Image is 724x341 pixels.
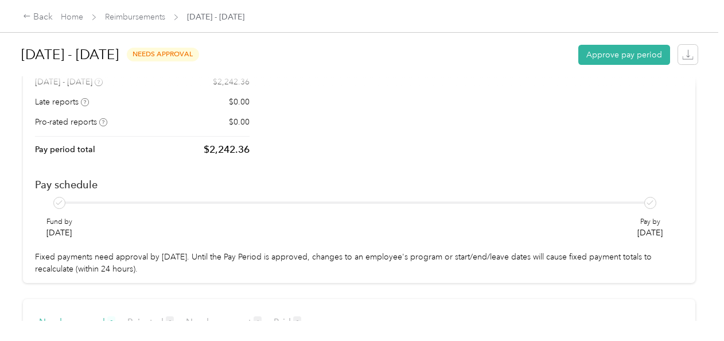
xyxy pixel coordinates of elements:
[35,116,107,128] div: Pro-rated reports
[39,316,115,327] span: Needs approval
[274,316,301,327] span: Paid
[127,48,199,61] span: needs approval
[229,116,250,128] p: $0.00
[127,316,174,327] span: Rejected
[166,316,174,329] span: 0
[35,96,89,108] div: Late reports
[186,316,262,327] span: Needs payment
[21,41,119,68] h1: [DATE] - [DATE]
[35,251,683,275] p: Fixed payments need approval by [DATE]. Until the Pay Period is approved, changes to an employee'...
[23,10,53,24] div: Back
[187,11,244,23] span: [DATE] - [DATE]
[35,144,95,156] p: Pay period total
[46,217,72,227] p: Fund by
[660,277,724,341] iframe: Everlance-gr Chat Button Frame
[61,12,83,22] a: Home
[204,142,250,157] p: $2,242.36
[46,227,72,239] p: [DATE]
[35,179,683,191] h2: Pay schedule
[293,316,301,329] span: 0
[637,217,663,227] p: Pay by
[229,96,250,108] p: $0.00
[637,227,663,239] p: [DATE]
[254,316,262,329] span: 1
[107,316,115,329] span: 3
[105,12,165,22] a: Reimbursements
[578,45,670,65] button: Approve pay period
